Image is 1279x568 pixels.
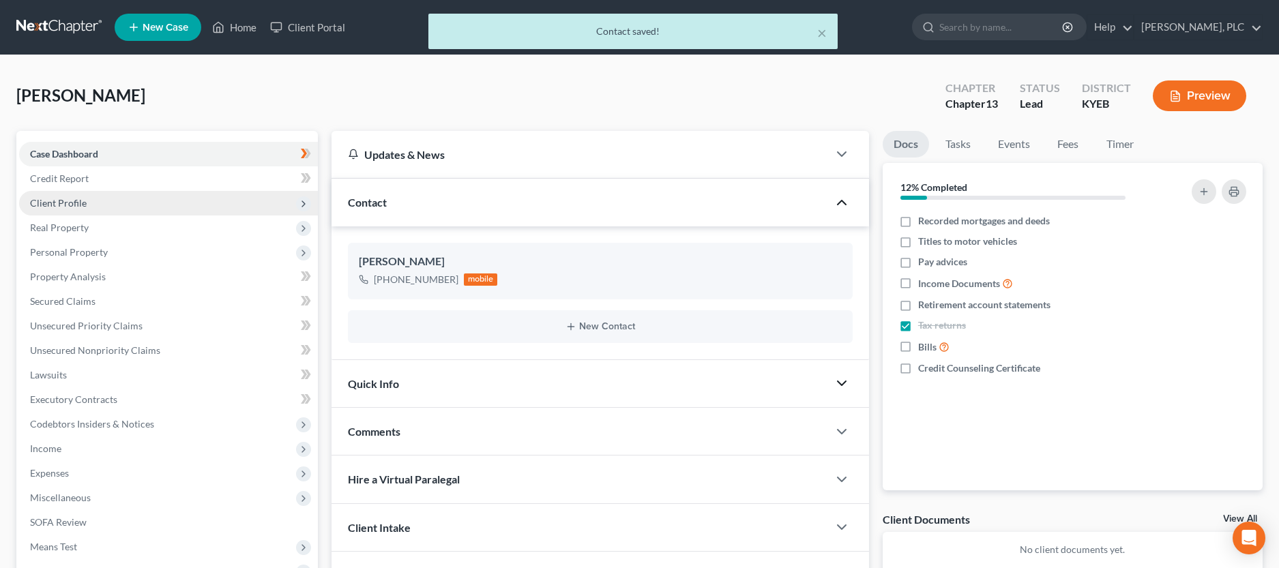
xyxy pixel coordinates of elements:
[464,273,498,286] div: mobile
[348,473,460,485] span: Hire a Virtual Paralegal
[1223,514,1257,524] a: View All
[19,363,318,387] a: Lawsuits
[348,377,399,390] span: Quick Info
[30,295,95,307] span: Secured Claims
[30,443,61,454] span: Income
[348,147,812,162] div: Updates & News
[30,173,89,184] span: Credit Report
[817,25,827,41] button: ×
[1153,80,1246,111] button: Preview
[19,142,318,166] a: Case Dashboard
[30,271,106,282] span: Property Analysis
[19,338,318,363] a: Unsecured Nonpriority Claims
[918,235,1017,248] span: Titles to motor vehicles
[30,148,98,160] span: Case Dashboard
[30,197,87,209] span: Client Profile
[1020,80,1060,96] div: Status
[348,196,387,209] span: Contact
[918,318,966,332] span: Tax returns
[1233,522,1265,554] div: Open Intercom Messenger
[883,131,929,158] a: Docs
[19,314,318,338] a: Unsecured Priority Claims
[987,131,1041,158] a: Events
[30,516,87,528] span: SOFA Review
[30,369,67,380] span: Lawsuits
[883,512,970,526] div: Client Documents
[30,246,108,258] span: Personal Property
[1082,96,1131,112] div: KYEB
[1046,131,1090,158] a: Fees
[30,418,154,430] span: Codebtors Insiders & Notices
[30,320,143,331] span: Unsecured Priority Claims
[16,85,145,105] span: [PERSON_NAME]
[918,277,1000,290] span: Income Documents
[30,344,160,356] span: Unsecured Nonpriority Claims
[918,298,1050,312] span: Retirement account statements
[30,492,91,503] span: Miscellaneous
[19,510,318,535] a: SOFA Review
[19,166,318,191] a: Credit Report
[894,543,1252,556] p: No client documents yet.
[935,131,982,158] a: Tasks
[900,181,967,193] strong: 12% Completed
[348,425,400,438] span: Comments
[945,96,998,112] div: Chapter
[30,467,69,479] span: Expenses
[19,387,318,412] a: Executory Contracts
[30,541,77,552] span: Means Test
[986,97,998,110] span: 13
[19,289,318,314] a: Secured Claims
[374,273,458,286] div: [PHONE_NUMBER]
[19,265,318,289] a: Property Analysis
[359,321,842,332] button: New Contact
[348,521,411,534] span: Client Intake
[1020,96,1060,112] div: Lead
[359,254,842,270] div: [PERSON_NAME]
[1082,80,1131,96] div: District
[30,393,117,405] span: Executory Contracts
[945,80,998,96] div: Chapter
[918,340,937,354] span: Bills
[918,214,1050,228] span: Recorded mortgages and deeds
[1096,131,1145,158] a: Timer
[918,361,1040,375] span: Credit Counseling Certificate
[30,222,89,233] span: Real Property
[918,255,967,269] span: Pay advices
[439,25,827,38] div: Contact saved!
